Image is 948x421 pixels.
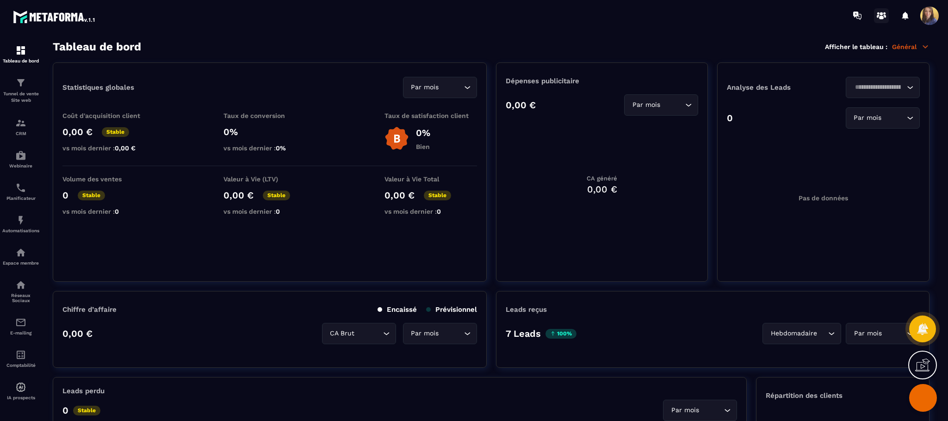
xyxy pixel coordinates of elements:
p: IA prospects [2,395,39,400]
span: 0,00 € [115,144,136,152]
p: Tunnel de vente Site web [2,91,39,104]
p: 0,00 € [62,126,93,137]
div: Search for option [322,323,396,344]
img: automations [15,215,26,226]
p: Valeur à Vie Total [384,175,477,183]
div: Fermer le chat [909,384,937,412]
p: 0,00 € [506,99,536,111]
a: automationsautomationsWebinaire [2,143,39,175]
span: 0% [276,144,286,152]
span: Par mois [409,328,441,339]
p: 0% [416,127,430,138]
img: b-badge-o.b3b20ee6.svg [384,126,409,151]
span: Par mois [630,100,662,110]
h3: Tableau de bord [53,40,141,53]
p: Leads perdu [62,387,105,395]
input: Search for option [357,328,381,339]
a: formationformationTunnel de vente Site web [2,70,39,111]
span: Par mois [409,82,441,93]
a: automationsautomationsEspace membre [2,240,39,272]
img: formation [15,77,26,88]
span: 0 [437,208,441,215]
img: formation [15,45,26,56]
p: 0,00 € [62,328,93,339]
img: accountant [15,349,26,360]
p: Volume des ventes [62,175,155,183]
input: Search for option [441,82,462,93]
p: Espace membre [2,260,39,266]
input: Search for option [441,328,462,339]
p: Taux de satisfaction client [384,112,477,119]
p: Stable [263,191,290,200]
a: social-networksocial-networkRéseaux Sociaux [2,272,39,310]
p: Dépenses publicitaire [506,77,699,85]
p: Planificateur [2,196,39,201]
p: vs mois dernier : [384,208,477,215]
p: Taux de conversion [223,112,316,119]
p: Statistiques globales [62,83,134,92]
input: Search for option [701,405,722,415]
img: automations [15,247,26,258]
p: CRM [2,131,39,136]
div: Search for option [403,77,477,98]
p: 0,00 € [384,190,415,201]
img: social-network [15,279,26,291]
div: Search for option [624,94,698,116]
a: formationformationTableau de bord [2,38,39,70]
img: scheduler [15,182,26,193]
p: 0,00 € [223,190,254,201]
p: Leads reçus [506,305,547,314]
p: Encaissé [378,305,417,314]
p: 0 [62,405,68,416]
a: automationsautomationsAutomatisations [2,208,39,240]
img: formation [15,118,26,129]
p: 7 Leads [506,328,541,339]
div: Search for option [403,323,477,344]
p: Bien [416,143,430,150]
p: Répartition des clients [766,391,920,400]
p: Stable [424,191,451,200]
p: Afficher le tableau : [825,43,887,50]
p: vs mois dernier : [62,208,155,215]
input: Search for option [662,100,683,110]
p: Réseaux Sociaux [2,293,39,303]
p: Automatisations [2,228,39,233]
p: Valeur à Vie (LTV) [223,175,316,183]
span: 0 [276,208,280,215]
img: logo [13,8,96,25]
p: 100% [545,329,576,339]
a: accountantaccountantComptabilité [2,342,39,375]
p: Analyse des Leads [727,83,823,92]
p: Stable [73,406,100,415]
span: CA Brut [328,328,357,339]
p: E-mailing [2,330,39,335]
p: Prévisionnel [426,305,477,314]
p: 0 [62,190,68,201]
p: Général [892,43,929,51]
a: formationformationCRM [2,111,39,143]
p: 0 [727,112,733,124]
p: vs mois dernier : [62,144,155,152]
img: automations [15,382,26,393]
p: Stable [78,191,105,200]
p: Comptabilité [2,363,39,368]
img: email [15,317,26,328]
a: schedulerschedulerPlanificateur [2,175,39,208]
p: Stable [102,127,129,137]
p: Coût d'acquisition client [62,112,155,119]
a: emailemailE-mailing [2,310,39,342]
img: automations [15,150,26,161]
p: Chiffre d’affaire [62,305,117,314]
p: vs mois dernier : [223,144,316,152]
p: 0% [223,126,316,137]
p: Webinaire [2,163,39,168]
div: Search for option [663,400,737,421]
span: 0 [115,208,119,215]
span: Par mois [669,405,701,415]
p: vs mois dernier : [223,208,316,215]
p: Tableau de bord [2,58,39,63]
